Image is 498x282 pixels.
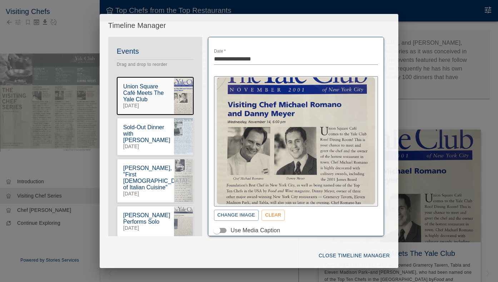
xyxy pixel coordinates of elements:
div: [PERSON_NAME], "First [DEMOGRAPHIC_DATA] of Italian Cuisine" [123,165,168,191]
div: [DATE] [123,225,168,231]
button: Sold-Out Dinner with [PERSON_NAME][DATE] [117,118,194,156]
button: [PERSON_NAME] Performs Solo[DATE] [117,206,194,237]
span: Use Media Caption [231,226,280,235]
img: 11.14.2001 -- Michael Romano and Danny Meyer [217,77,375,204]
div: Union Square Café Meets The Yale Club [123,83,168,103]
h6: Events [117,45,194,57]
button: Change Image [214,210,259,221]
h2: Timeline Manager [100,14,398,37]
button: [PERSON_NAME], "First [DEMOGRAPHIC_DATA] of Italian Cuisine"[DATE] [117,159,194,203]
div: [DATE] [123,103,168,108]
button: Close Timeline Manager [316,249,393,262]
div: Sold-Out Dinner with [PERSON_NAME] [123,124,168,144]
label: Date [214,48,226,54]
div: [DATE] [123,144,168,149]
div: [DATE] [123,191,168,196]
button: Union Square Café Meets The Yale Club[DATE] [117,77,194,115]
div: [PERSON_NAME] Performs Solo [123,212,168,225]
button: Clear [262,210,285,221]
span: Drag and drop to reorder [117,62,168,67]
